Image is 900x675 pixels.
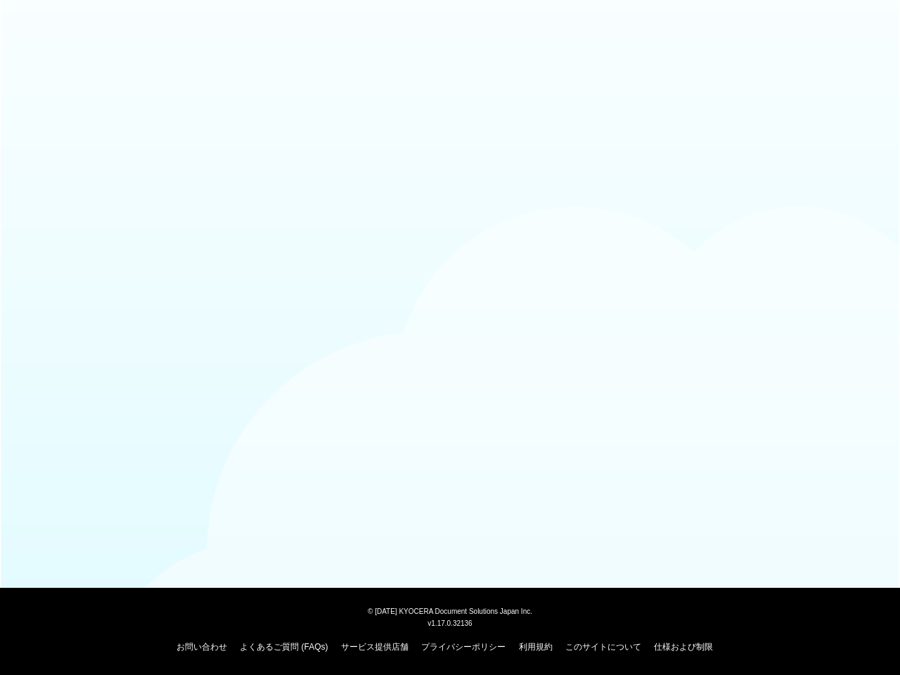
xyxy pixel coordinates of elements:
[240,642,328,652] a: よくあるご質問 (FAQs)
[421,642,506,652] a: プライバシーポリシー
[368,606,532,615] span: © [DATE] KYOCERA Document Solutions Japan Inc.
[565,642,641,652] a: このサイトについて
[341,642,409,652] a: サービス提供店舗
[427,619,472,627] span: v1.17.0.32136
[176,642,227,652] a: お問い合わせ
[519,642,553,652] a: 利用規約
[654,642,713,652] a: 仕様および制限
